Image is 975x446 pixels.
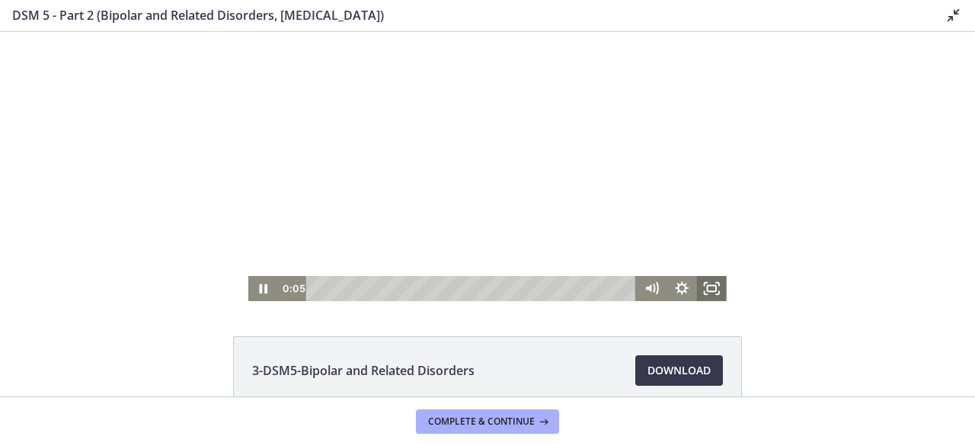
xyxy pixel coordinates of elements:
div: Playbar [318,244,630,269]
button: Pause [248,244,278,269]
button: Show settings menu [667,244,696,269]
button: Fullscreen [697,244,727,269]
button: Mute [637,244,667,269]
span: 3-DSM5-Bipolar and Related Disorders [252,361,475,380]
span: Complete & continue [428,416,535,428]
button: Complete & continue [416,409,559,434]
a: Download [635,355,723,386]
h3: DSM 5 - Part 2 (Bipolar and Related Disorders, [MEDICAL_DATA]) [12,6,920,24]
span: Download [647,361,711,380]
